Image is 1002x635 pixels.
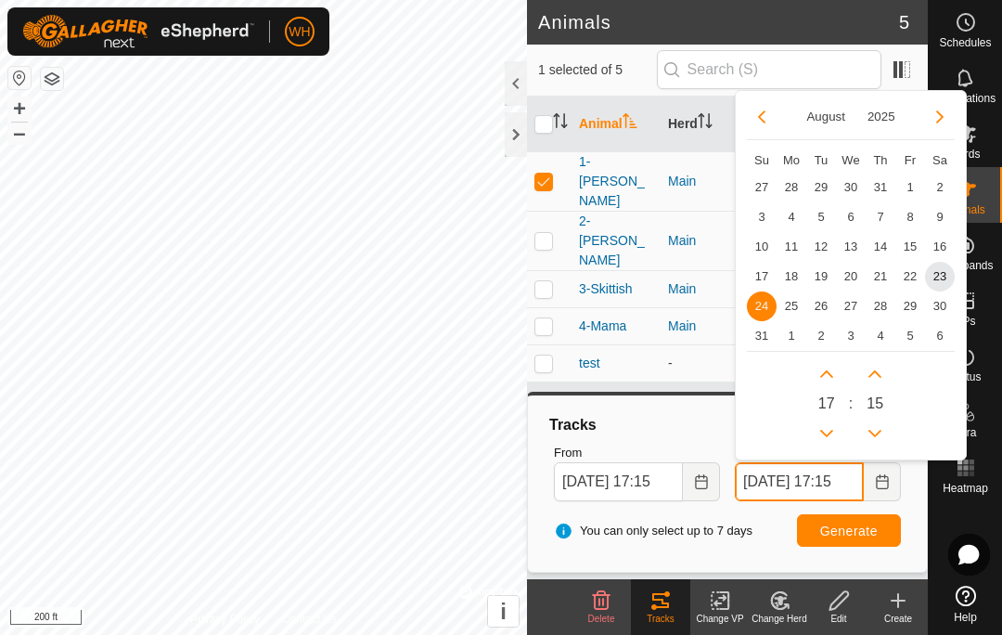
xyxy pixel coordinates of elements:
button: + [8,97,31,120]
span: 30 [836,173,866,202]
td: 2 [925,173,955,202]
td: 21 [866,262,895,292]
td: 19 [806,262,836,292]
a: Help [929,578,1002,630]
span: 3-Skittish [579,279,633,299]
td: 4 [777,202,806,232]
td: 3 [747,202,777,232]
td: 4 [866,321,895,351]
div: Choose Date [735,90,967,461]
td: 22 [895,262,925,292]
td: 27 [836,292,866,321]
span: 15 [867,393,883,415]
span: 2-[PERSON_NAME] [579,212,653,270]
td: 30 [925,292,955,321]
td: 3 [836,321,866,351]
td: 5 [806,202,836,232]
td: 12 [806,232,836,262]
button: Choose Date [864,462,901,501]
span: Fr [905,153,916,167]
span: Generate [820,524,878,538]
span: Sa [932,153,947,167]
span: 1 [895,173,925,202]
span: 17 [747,262,777,292]
button: Choose Month [799,106,853,127]
span: 11 [777,232,806,262]
span: 20 [836,262,866,292]
span: Infra [954,427,976,438]
td: 13 [836,232,866,262]
span: Th [873,153,887,167]
span: test [579,354,600,373]
div: - [668,354,742,373]
span: Su [754,153,769,167]
span: : [849,393,853,415]
img: Gallagher Logo [22,15,254,48]
button: Choose Date [683,462,720,501]
td: 31 [747,321,777,351]
span: 28 [866,292,895,321]
td: 25 [777,292,806,321]
td: 1 [777,321,806,351]
div: Main [668,317,742,336]
span: 1 selected of 5 [538,60,657,80]
td: 10 [747,232,777,262]
th: Herd [661,97,750,152]
span: You can only select up to 7 days [554,522,752,540]
td: 29 [806,173,836,202]
span: Help [954,612,977,623]
td: 27 [747,173,777,202]
h2: Animals [538,11,899,33]
td: 23 [925,262,955,292]
button: Choose Year [860,106,903,127]
p-sorticon: Activate to sort [623,116,637,131]
td: 28 [777,173,806,202]
a: Contact Us [282,611,337,628]
div: Edit [809,612,868,626]
td: 14 [866,232,895,262]
button: – [8,122,31,144]
td: 29 [895,292,925,321]
td: 7 [866,202,895,232]
p-button: Previous Minute [860,419,890,448]
input: Search (S) [657,50,881,89]
span: Delete [588,614,615,624]
span: We [841,153,859,167]
td: 18 [777,262,806,292]
span: 15 [895,232,925,262]
td: 6 [925,321,955,351]
button: Map Layers [41,68,63,90]
span: Mo [783,153,800,167]
div: Change VP [690,612,750,626]
span: Heatmap [943,483,988,494]
td: 9 [925,202,955,232]
th: Animal [572,97,661,152]
td: 31 [866,173,895,202]
a: Privacy Policy [190,611,260,628]
span: 5 [899,8,909,36]
span: 4-Mama [579,317,626,336]
td: 16 [925,232,955,262]
td: 2 [806,321,836,351]
span: 5 [895,321,925,351]
div: Main [668,231,742,251]
span: 1-[PERSON_NAME] [579,152,653,211]
span: 6 [836,202,866,232]
div: Main [668,172,742,191]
